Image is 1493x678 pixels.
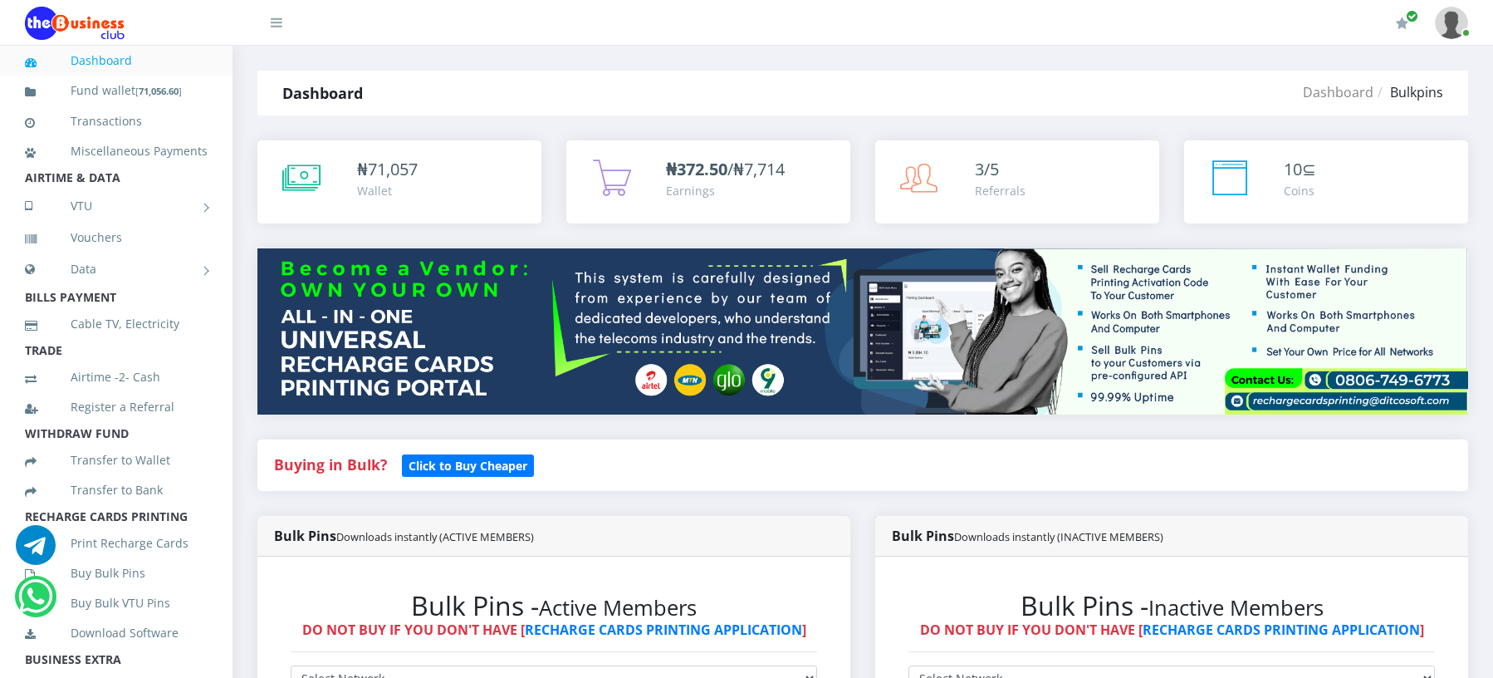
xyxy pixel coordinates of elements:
[1396,17,1408,30] i: Renew/Upgrade Subscription
[908,590,1435,621] h2: Bulk Pins -
[975,158,999,180] span: 3/5
[282,83,363,103] strong: Dashboard
[25,614,208,652] a: Download Software
[25,554,208,592] a: Buy Bulk Pins
[1435,7,1468,39] img: User
[368,158,418,180] span: 71,057
[25,71,208,111] a: Fund wallet[71,056.60]
[274,527,534,545] strong: Bulk Pins
[566,140,850,224] a: ₦372.50/₦7,714 Earnings
[357,157,418,182] div: ₦
[666,158,785,180] span: /₦7,714
[135,85,182,97] small: [ ]
[975,182,1026,199] div: Referrals
[1406,10,1418,22] span: Renew/Upgrade Subscription
[257,248,1468,415] img: multitenant_rcp.png
[25,219,208,257] a: Vouchers
[336,529,534,544] small: Downloads instantly (ACTIVE MEMBERS)
[25,524,208,563] a: Print Recharge Cards
[875,140,1159,224] a: 3/5 Referrals
[409,458,527,474] b: Click to Buy Cheaper
[25,185,208,227] a: VTU
[357,182,418,199] div: Wallet
[666,182,785,199] div: Earnings
[892,527,1163,545] strong: Bulk Pins
[666,158,727,180] b: ₦372.50
[402,454,534,474] a: Click to Buy Cheaper
[302,621,806,639] strong: DO NOT BUY IF YOU DON'T HAVE [ ]
[291,590,817,621] h2: Bulk Pins -
[25,441,208,479] a: Transfer to Wallet
[139,85,179,97] b: 71,056.60
[1143,621,1420,639] a: RECHARGE CARDS PRINTING APPLICATION
[25,358,208,396] a: Airtime -2- Cash
[920,621,1424,639] strong: DO NOT BUY IF YOU DON'T HAVE [ ]
[25,7,125,40] img: Logo
[274,454,387,474] strong: Buying in Bulk?
[1284,157,1316,182] div: ⊆
[1284,182,1316,199] div: Coins
[1148,593,1324,622] small: Inactive Members
[25,471,208,509] a: Transfer to Bank
[525,621,802,639] a: RECHARGE CARDS PRINTING APPLICATION
[954,529,1163,544] small: Downloads instantly (INACTIVE MEMBERS)
[25,305,208,343] a: Cable TV, Electricity
[25,248,208,290] a: Data
[16,538,56,565] a: Chat for support
[539,593,697,622] small: Active Members
[1284,158,1302,180] span: 10
[1303,83,1373,101] a: Dashboard
[25,584,208,622] a: Buy Bulk VTU Pins
[25,132,208,170] a: Miscellaneous Payments
[18,589,52,617] a: Chat for support
[25,42,208,80] a: Dashboard
[25,388,208,426] a: Register a Referral
[257,140,541,224] a: ₦71,057 Wallet
[25,102,208,140] a: Transactions
[1373,82,1443,102] li: Bulkpins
